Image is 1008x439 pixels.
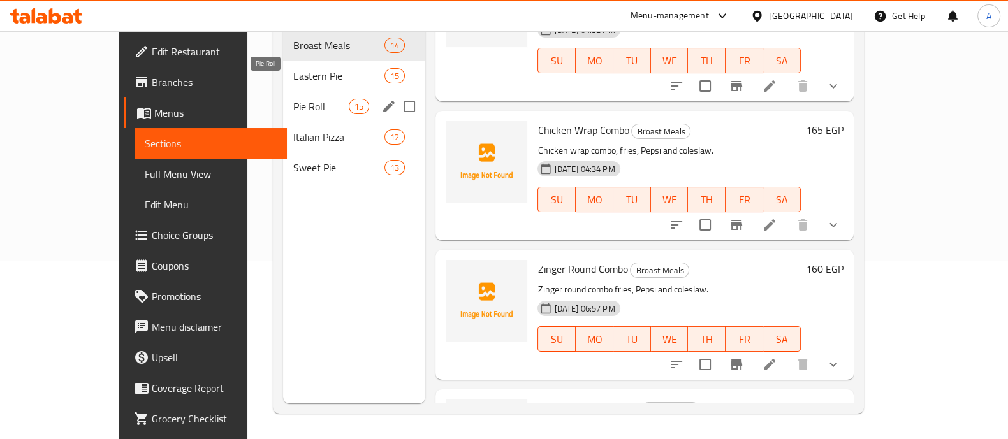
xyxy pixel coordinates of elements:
button: show more [818,349,849,380]
span: Eastern Pie [293,68,384,83]
button: MO [576,48,613,73]
span: [DATE] 06:57 PM [549,303,620,315]
span: [DATE] 04:34 PM [549,163,620,175]
span: Promotions [152,289,277,304]
span: Broast Meals [293,38,384,53]
button: TU [613,48,651,73]
span: Coverage Report [152,380,277,396]
span: Zinger Supreme Combo [537,399,638,418]
button: SA [763,326,801,352]
span: Sweet Pie [293,160,384,175]
span: MO [581,330,608,349]
span: Zinger Round Combo [537,259,627,278]
span: Menus [154,105,277,120]
span: TU [618,191,646,209]
a: Edit menu item [762,217,777,233]
button: Branch-specific-item [721,349,752,380]
span: TH [693,330,720,349]
svg: Show Choices [826,78,841,94]
button: delete [787,210,818,240]
span: SU [543,52,571,70]
button: SU [537,326,576,352]
a: Coupons [124,250,287,281]
span: Select to update [692,351,719,378]
span: FR [731,330,758,349]
a: Edit menu item [762,357,777,372]
button: Branch-specific-item [721,71,752,101]
button: show more [818,210,849,240]
span: 15 [385,70,404,82]
a: Menu disclaimer [124,312,287,342]
nav: Menu sections [283,25,426,188]
span: TH [693,52,720,70]
button: FR [726,48,763,73]
div: [GEOGRAPHIC_DATA] [769,9,853,23]
span: WE [656,330,683,349]
div: Sweet Pie13 [283,152,426,183]
a: Edit menu item [762,78,777,94]
span: SA [768,330,796,349]
button: delete [787,349,818,380]
span: 14 [385,40,404,52]
span: Branches [152,75,277,90]
button: show more [818,71,849,101]
span: Sections [145,136,277,151]
div: Menu-management [631,8,709,24]
span: Italian Pizza [293,129,384,145]
span: TH [693,191,720,209]
h6: 160 EGP [806,260,844,278]
button: TU [613,326,651,352]
button: MO [576,326,613,352]
span: SA [768,52,796,70]
div: Italian Pizza12 [283,122,426,152]
button: delete [787,71,818,101]
div: Broast Meals14 [283,30,426,61]
span: MO [581,52,608,70]
a: Coverage Report [124,373,287,403]
span: 13 [385,162,404,174]
span: FR [731,52,758,70]
button: TH [688,326,726,352]
span: Choice Groups [152,227,277,243]
button: WE [651,48,689,73]
img: Chicken Wrap Combo [446,121,527,203]
a: Upsell [124,342,287,373]
span: Full Menu View [145,166,277,182]
button: TH [688,187,726,212]
span: Pie Roll [293,99,349,114]
span: FR [731,191,758,209]
a: Choice Groups [124,220,287,250]
a: Branches [124,67,287,97]
button: TH [688,48,726,73]
a: Menus [124,97,287,128]
div: items [384,160,405,175]
a: Sections [135,128,287,159]
span: TU [618,52,646,70]
div: Eastern Pie15 [283,61,426,91]
p: Chicken wrap combo, fries, Pepsi and coleslaw. [537,143,800,159]
h6: 200 EGP [806,399,844,417]
button: sort-choices [661,210,692,240]
div: Pie Roll15edit [283,91,426,122]
span: Upsell [152,350,277,365]
span: SA [768,191,796,209]
div: Broast Meals [630,263,689,278]
button: MO [576,187,613,212]
span: 15 [349,101,369,113]
a: Promotions [124,281,287,312]
span: SU [543,191,571,209]
span: Broast Meals [632,124,690,139]
span: TU [618,330,646,349]
button: Branch-specific-item [721,210,752,240]
button: FR [726,326,763,352]
button: sort-choices [661,349,692,380]
a: Edit Restaurant [124,36,287,67]
div: items [384,129,405,145]
button: SA [763,187,801,212]
span: Coupons [152,258,277,273]
button: SU [537,48,576,73]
